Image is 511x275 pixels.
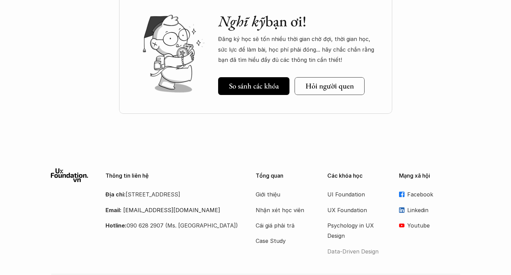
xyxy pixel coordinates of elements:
a: [EMAIL_ADDRESS][DOMAIN_NAME] [123,207,220,214]
a: UX Foundation [327,205,382,215]
a: Facebook [399,189,460,200]
p: 090 628 2907 (Ms. [GEOGRAPHIC_DATA]) [105,220,239,231]
p: Đăng ký học sẽ tốn nhiều thời gian chờ đợi, thời gian học, sức lực để làm bài, học phí phải đóng.... [218,34,379,65]
a: UI Foundation [327,189,382,200]
strong: Email: [105,207,122,214]
strong: Địa chỉ: [105,191,126,198]
p: [STREET_ADDRESS] [105,189,239,200]
p: Youtube [407,220,460,231]
p: Mạng xã hội [399,173,460,179]
a: Linkedin [399,205,460,215]
a: Giới thiệu [256,189,310,200]
em: Nghĩ kỹ [218,11,265,31]
a: Cái giá phải trả [256,220,310,231]
p: Tổng quan [256,173,317,179]
a: Youtube [399,220,460,231]
p: Facebook [407,189,460,200]
a: So sánh các khóa [218,77,289,95]
p: Các khóa học [327,173,389,179]
a: Nhận xét học viên [256,205,310,215]
a: Psychology in UX Design [327,220,382,241]
a: Hỏi người quen [295,77,365,95]
h5: So sánh các khóa [229,82,279,91]
h2: bạn ơi! [218,12,379,30]
a: Data-Driven Design [327,246,382,257]
p: Thông tin liên hệ [105,173,239,179]
p: Linkedin [407,205,460,215]
a: Case Study [256,236,310,246]
strong: Hotline: [105,222,127,229]
h5: Hỏi người quen [306,82,354,91]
